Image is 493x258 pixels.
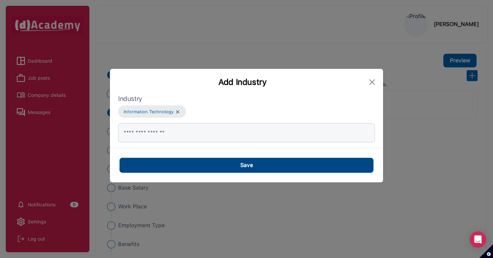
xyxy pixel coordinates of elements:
div: Open Intercom Messenger [470,231,486,248]
button: Save [119,158,374,173]
div: Add Industry [118,77,367,87]
img: ... [175,109,180,115]
span: Save [240,161,253,169]
label: Industry [118,95,375,103]
label: Information Technology [124,108,174,115]
button: Close [367,77,378,88]
button: Set cookie preferences [479,244,493,258]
